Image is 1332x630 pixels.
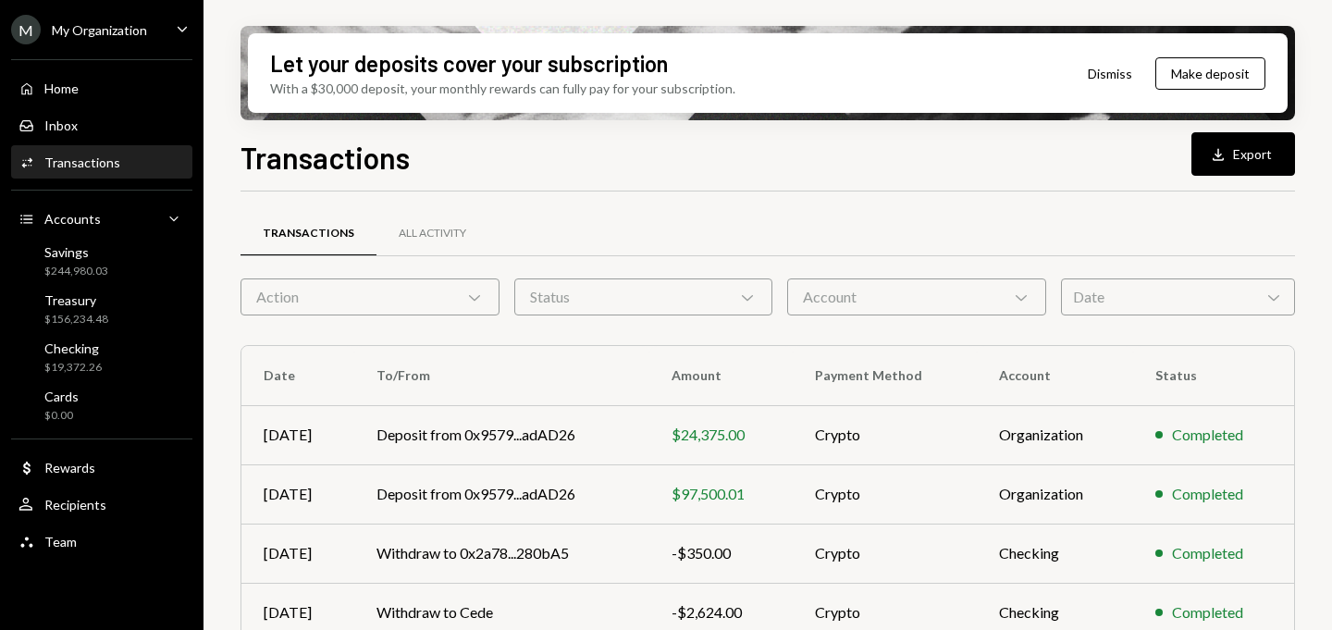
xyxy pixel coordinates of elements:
[11,335,192,379] a: Checking$19,372.26
[263,226,354,241] div: Transactions
[793,346,977,405] th: Payment Method
[354,464,650,524] td: Deposit from 0x9579...adAD26
[793,405,977,464] td: Crypto
[241,346,354,405] th: Date
[11,108,192,142] a: Inbox
[1155,57,1265,90] button: Make deposit
[354,346,650,405] th: To/From
[44,389,79,404] div: Cards
[672,424,770,446] div: $24,375.00
[240,278,499,315] div: Action
[11,71,192,105] a: Home
[44,117,78,133] div: Inbox
[11,488,192,521] a: Recipients
[1172,542,1243,564] div: Completed
[264,424,332,446] div: [DATE]
[11,202,192,235] a: Accounts
[44,460,95,476] div: Rewards
[787,278,1046,315] div: Account
[354,405,650,464] td: Deposit from 0x9579...adAD26
[1065,52,1155,95] button: Dismiss
[376,210,488,257] a: All Activity
[1061,278,1295,315] div: Date
[11,287,192,331] a: Treasury$156,234.48
[1133,346,1294,405] th: Status
[1172,424,1243,446] div: Completed
[11,525,192,558] a: Team
[672,483,770,505] div: $97,500.01
[44,80,79,96] div: Home
[11,15,41,44] div: M
[270,48,668,79] div: Let your deposits cover your subscription
[44,340,102,356] div: Checking
[977,346,1133,405] th: Account
[44,264,108,279] div: $244,980.03
[264,601,332,624] div: [DATE]
[11,239,192,283] a: Savings$244,980.03
[270,79,735,98] div: With a $30,000 deposit, your monthly rewards can fully pay for your subscription.
[1191,132,1295,176] button: Export
[264,483,332,505] div: [DATE]
[44,244,108,260] div: Savings
[977,464,1133,524] td: Organization
[399,226,466,241] div: All Activity
[793,524,977,583] td: Crypto
[514,278,773,315] div: Status
[44,211,101,227] div: Accounts
[11,451,192,484] a: Rewards
[44,292,108,308] div: Treasury
[240,139,410,176] h1: Transactions
[44,312,108,327] div: $156,234.48
[52,22,147,38] div: My Organization
[44,360,102,376] div: $19,372.26
[1172,483,1243,505] div: Completed
[1172,601,1243,624] div: Completed
[11,145,192,179] a: Transactions
[672,601,770,624] div: -$2,624.00
[672,542,770,564] div: -$350.00
[44,534,77,550] div: Team
[264,542,332,564] div: [DATE]
[354,524,650,583] td: Withdraw to 0x2a78...280bA5
[44,154,120,170] div: Transactions
[11,383,192,427] a: Cards$0.00
[240,210,376,257] a: Transactions
[977,524,1133,583] td: Checking
[977,405,1133,464] td: Organization
[44,408,79,424] div: $0.00
[649,346,792,405] th: Amount
[44,497,106,513] div: Recipients
[793,464,977,524] td: Crypto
